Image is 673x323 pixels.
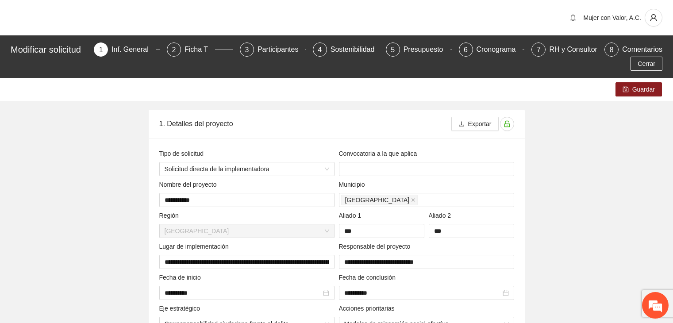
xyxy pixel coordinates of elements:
[645,9,662,27] button: user
[645,14,662,22] span: user
[159,211,182,220] span: Región
[159,304,204,313] span: Eje estratégico
[331,42,382,57] div: Sostenibilidad
[159,242,232,251] span: Lugar de implementación
[622,42,662,57] div: Comentarios
[99,46,103,54] span: 1
[112,42,156,57] div: Inf. General
[458,121,465,128] span: download
[500,120,514,127] span: unlock
[638,59,655,69] span: Cerrar
[258,42,306,57] div: Participantes
[339,304,398,313] span: Acciones prioritarias
[584,14,641,21] span: Mujer con Valor, A.C.
[245,46,249,54] span: 3
[468,119,492,129] span: Exportar
[159,149,207,158] span: Tipo de solicitud
[477,42,523,57] div: Cronograma
[411,198,415,202] span: close
[165,224,329,238] span: Chihuahua
[240,42,306,57] div: 3Participantes
[464,46,468,54] span: 6
[451,117,499,131] button: downloadExportar
[313,42,379,57] div: 4Sostenibilidad
[610,46,614,54] span: 8
[459,42,525,57] div: 6Cronograma
[339,211,365,220] span: Aliado 1
[341,195,418,205] span: Chihuahua
[631,57,662,71] button: Cerrar
[345,195,410,205] span: [GEOGRAPHIC_DATA]
[604,42,662,57] div: 8Comentarios
[615,82,662,96] button: saveGuardar
[386,42,452,57] div: 5Presupuesto
[339,273,399,282] span: Fecha de conclusión
[429,211,454,220] span: Aliado 2
[159,273,204,282] span: Fecha de inicio
[632,85,655,94] span: Guardar
[185,42,215,57] div: Ficha T
[11,42,88,57] div: Modificar solicitud
[623,86,629,93] span: save
[500,117,514,131] button: unlock
[159,111,451,136] div: 1. Detalles del proyecto
[391,46,395,54] span: 5
[531,42,597,57] div: 7RH y Consultores
[159,180,220,189] span: Nombre del proyecto
[566,11,580,25] button: bell
[339,242,414,251] span: Responsable del proyecto
[566,14,580,21] span: bell
[404,42,450,57] div: Presupuesto
[339,149,420,158] span: Convocatoria a la que aplica
[172,46,176,54] span: 2
[537,46,541,54] span: 7
[339,180,369,189] span: Municipio
[318,46,322,54] span: 4
[167,42,233,57] div: 2Ficha T
[549,42,611,57] div: RH y Consultores
[94,42,160,57] div: 1Inf. General
[165,162,329,176] span: Solicitud directa de la implementadora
